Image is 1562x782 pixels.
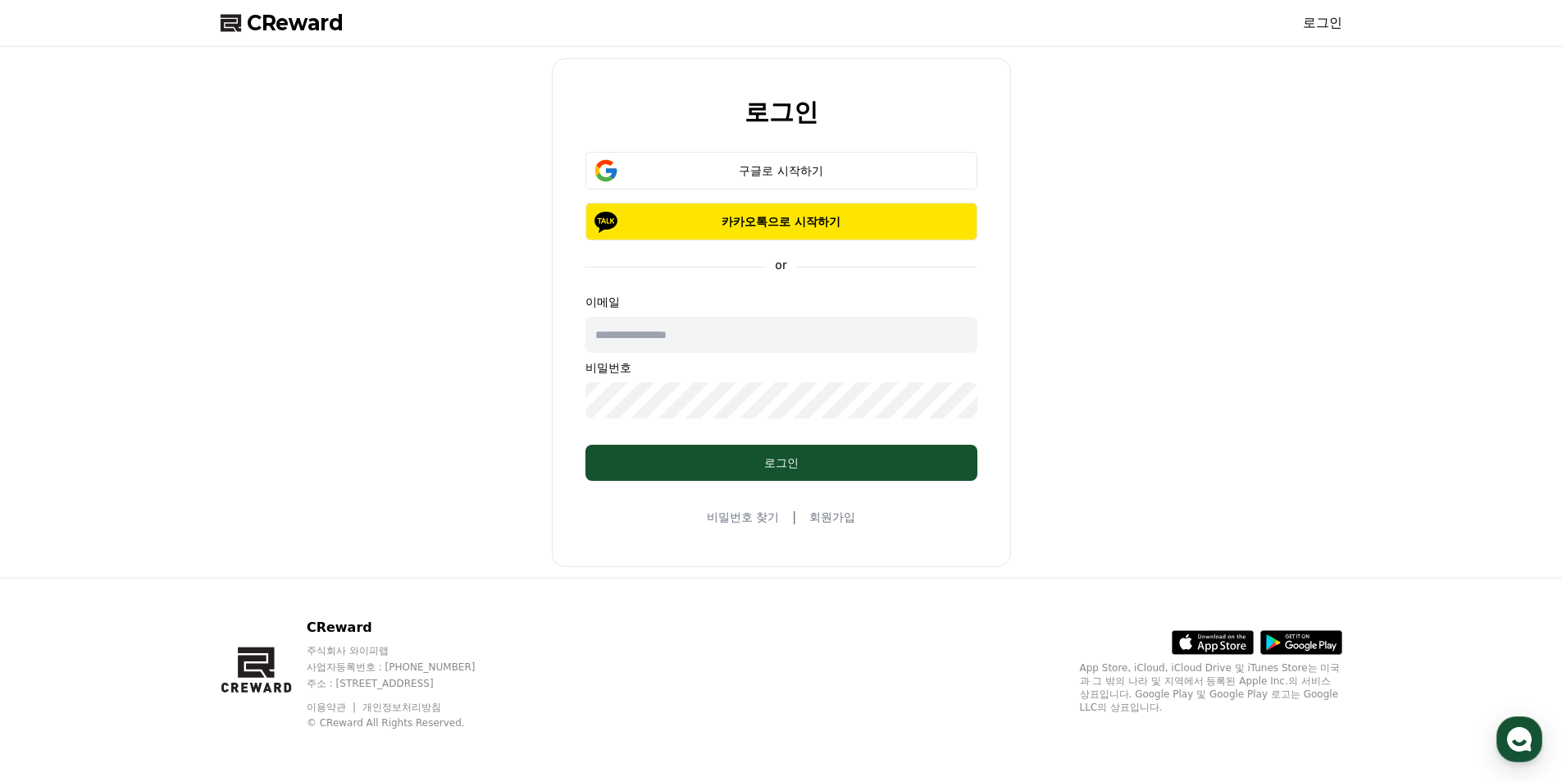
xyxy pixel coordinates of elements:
[585,294,977,310] p: 이메일
[307,644,507,657] p: 주식회사 와이피랩
[585,445,977,481] button: 로그인
[307,661,507,674] p: 사업자등록번호 : [PHONE_NUMBER]
[585,203,977,240] button: 카카오톡으로 시작하기
[1303,13,1342,33] a: 로그인
[745,98,818,126] h2: 로그인
[609,213,954,230] p: 카카오톡으로 시작하기
[307,716,507,729] p: © CReward All Rights Reserved.
[253,545,273,558] span: 설정
[765,257,796,273] p: or
[809,509,855,525] a: 회원가입
[792,507,796,527] span: |
[150,546,170,559] span: 대화
[108,520,212,561] a: 대화
[609,162,954,179] div: 구글로 시작하기
[247,10,344,36] span: CReward
[585,359,977,376] p: 비밀번호
[1080,661,1342,714] p: App Store, iCloud, iCloud Drive 및 iTunes Store는 미국과 그 밖의 나라 및 지역에서 등록된 Apple Inc.의 서비스 상표입니다. Goo...
[221,10,344,36] a: CReward
[307,702,358,713] a: 이용약관
[307,618,507,638] p: CReward
[585,152,977,190] button: 구글로 시작하기
[307,677,507,690] p: 주소 : [STREET_ADDRESS]
[5,520,108,561] a: 홈
[707,509,779,525] a: 비밀번호 찾기
[212,520,315,561] a: 설정
[618,455,945,471] div: 로그인
[362,702,441,713] a: 개인정보처리방침
[52,545,61,558] span: 홈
